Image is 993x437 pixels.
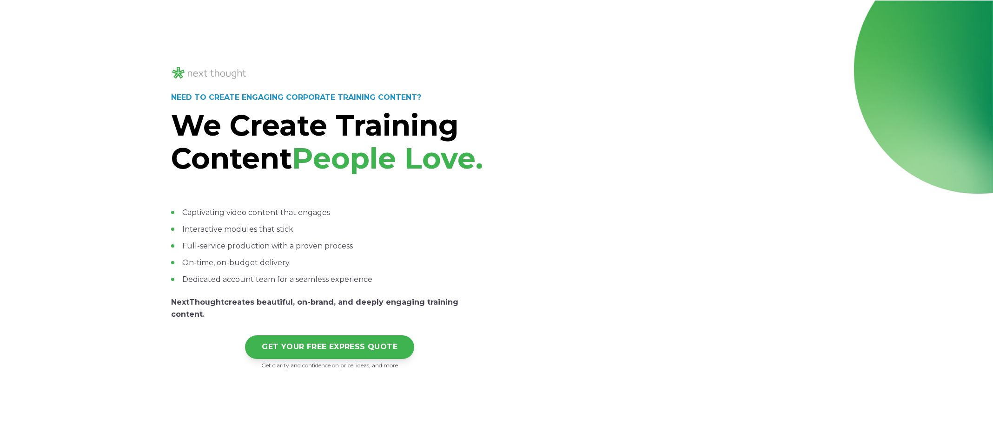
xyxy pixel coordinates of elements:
span: We Create Training Content [171,108,459,176]
iframe: NextThought Reel [524,59,803,215]
span: Dedicated account team for a seamless experience [182,275,372,284]
img: NT_Logo_LightMode [171,65,247,81]
span: Interactive modules that stick [182,225,293,234]
strong: NEED TO CREATE ENGAGING CORPORATE TRAINING CONTENT? [171,93,421,102]
span: Captivating video content that engages [182,208,330,217]
strong: NextThought [171,298,224,307]
span: Get clarity and confidence on price, ideas, and more [261,362,398,369]
span: People Love. [292,141,483,176]
span: creates beautiful, on-brand, and deeply engaging training content. [171,298,458,319]
span: On-time, on-budget delivery [182,258,290,267]
a: GET YOUR FREE EXPRESS QUOTE [245,335,414,359]
span: Full-service production with a proven process [182,241,353,250]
